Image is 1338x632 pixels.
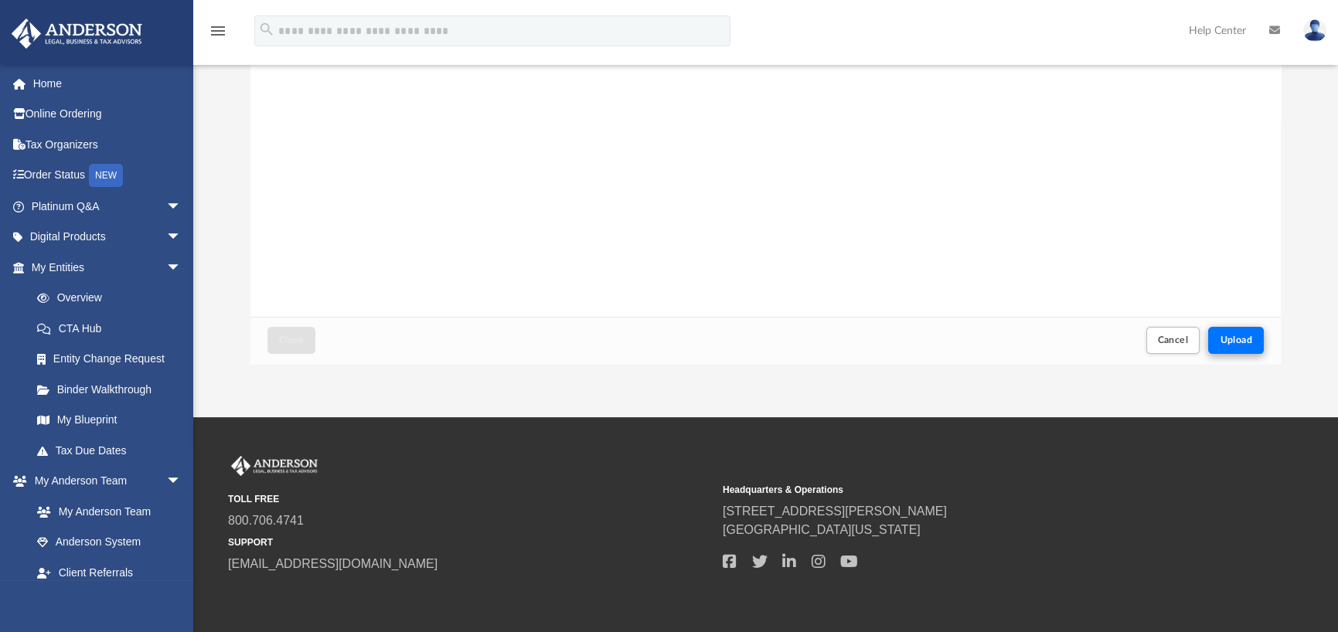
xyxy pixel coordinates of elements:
small: Headquarters & Operations [723,483,1207,497]
span: arrow_drop_down [166,252,197,284]
span: Close [279,335,304,345]
span: arrow_drop_down [166,222,197,253]
a: menu [209,29,227,40]
img: User Pic [1303,19,1326,42]
img: Anderson Advisors Platinum Portal [7,19,147,49]
a: Tax Organizers [11,129,205,160]
span: Upload [1220,335,1252,345]
img: Anderson Advisors Platinum Portal [228,456,321,476]
a: Order StatusNEW [11,160,205,192]
small: TOLL FREE [228,492,712,506]
i: search [258,21,275,38]
a: My Blueprint [22,405,197,436]
div: NEW [89,164,123,187]
a: Digital Productsarrow_drop_down [11,222,205,253]
a: 800.706.4741 [228,514,304,527]
a: Client Referrals [22,557,197,588]
a: [GEOGRAPHIC_DATA][US_STATE] [723,523,921,536]
a: Anderson System [22,527,197,558]
a: My Entitiesarrow_drop_down [11,252,205,283]
a: Home [11,68,205,99]
a: Online Ordering [11,99,205,130]
a: CTA Hub [22,313,205,344]
a: Binder Walkthrough [22,374,205,405]
button: Close [267,327,315,354]
i: menu [209,22,227,40]
a: My Anderson Teamarrow_drop_down [11,466,197,497]
a: Overview [22,283,205,314]
span: Cancel [1158,335,1189,345]
a: [STREET_ADDRESS][PERSON_NAME] [723,505,947,518]
a: Platinum Q&Aarrow_drop_down [11,191,205,222]
small: SUPPORT [228,535,712,549]
span: arrow_drop_down [166,466,197,498]
a: Entity Change Request [22,344,205,375]
button: Cancel [1146,327,1200,354]
span: arrow_drop_down [166,191,197,223]
a: My Anderson Team [22,496,189,527]
a: Tax Due Dates [22,435,205,466]
button: Upload [1208,327,1264,354]
a: [EMAIL_ADDRESS][DOMAIN_NAME] [228,557,437,570]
